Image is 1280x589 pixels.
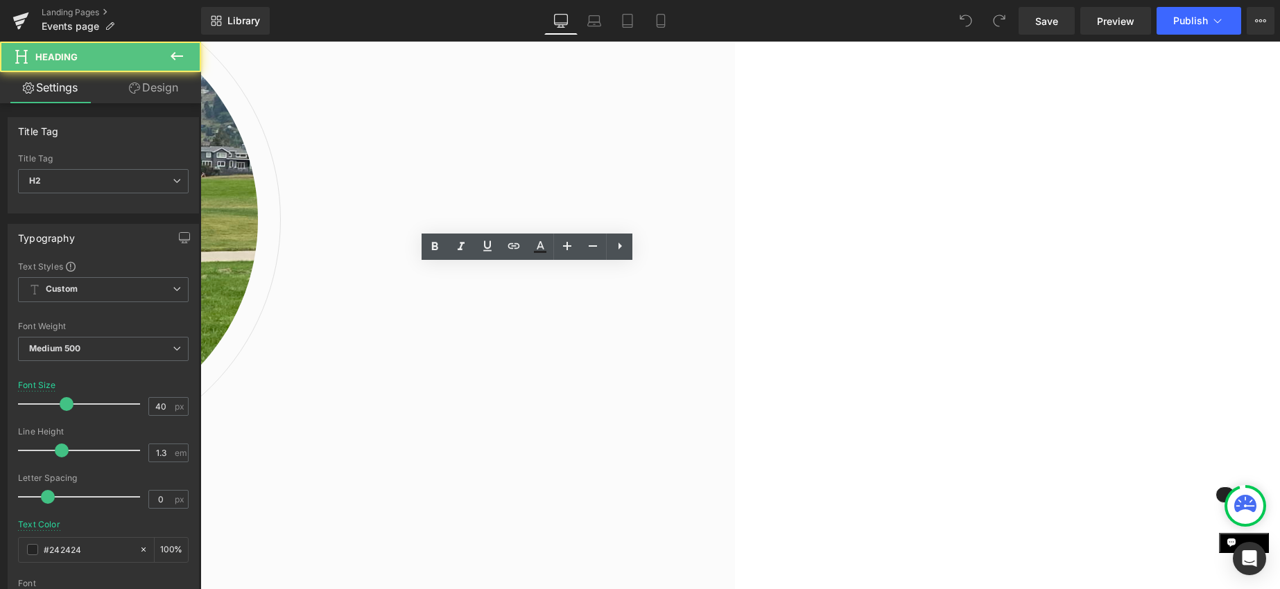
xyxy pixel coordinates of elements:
span: Publish [1173,15,1208,26]
span: Save [1035,14,1058,28]
div: Title Tag [18,118,59,137]
div: Letter Spacing [18,473,189,483]
a: Mobile [644,7,677,35]
button: Publish [1157,7,1241,35]
a: Desktop [544,7,578,35]
div: Font Weight [18,322,189,331]
div: % [155,538,188,562]
span: Preview [1097,14,1134,28]
button: Undo [952,7,980,35]
a: Design [103,72,204,103]
div: Text Styles [18,261,189,272]
div: Title Tag [18,154,189,164]
div: Open Intercom Messenger [1233,542,1266,575]
span: px [175,402,187,411]
div: Typography [18,225,75,244]
a: Laptop [578,7,611,35]
b: Custom [46,283,78,295]
div: Line Height [18,427,189,437]
a: Landing Pages [42,7,201,18]
span: Library [227,15,260,27]
div: Text Color [18,520,60,529]
a: New Library [201,7,270,35]
span: em [175,448,187,457]
span: Events page [42,21,99,32]
a: Tablet [611,7,644,35]
input: Color [44,542,132,557]
span: px [175,495,187,504]
b: Medium 500 [29,343,80,353]
inbox-online-store-chat: Shopify online store chat [1019,491,1069,536]
button: Redo [985,7,1013,35]
div: Font Size [18,380,56,390]
span: Heading [35,51,78,62]
b: H2 [29,175,41,186]
a: Preview [1080,7,1151,35]
button: More [1247,7,1274,35]
div: Font [18,579,189,588]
